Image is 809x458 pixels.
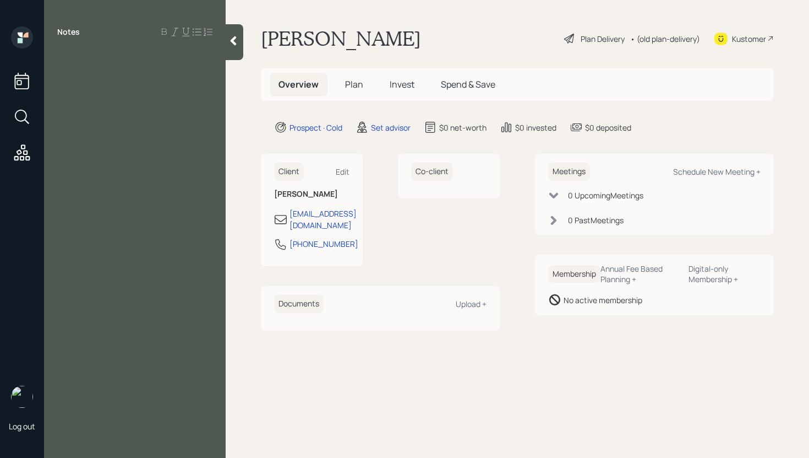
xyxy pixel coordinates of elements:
div: 0 Past Meeting s [568,214,624,226]
span: Plan [345,78,363,90]
h6: Documents [274,295,324,313]
div: [PHONE_NUMBER] [289,238,358,250]
h6: [PERSON_NAME] [274,190,349,199]
div: Prospect · Cold [289,122,342,133]
div: Digital-only Membership + [688,263,761,284]
h6: Client [274,163,304,181]
span: Overview [278,78,319,90]
h6: Meetings [548,163,590,181]
div: Annual Fee Based Planning + [600,263,680,284]
h1: [PERSON_NAME] [261,26,421,51]
div: $0 invested [515,122,556,133]
div: Set advisor [371,122,411,133]
img: retirable_logo.png [11,386,33,408]
label: Notes [57,26,80,37]
div: [EMAIL_ADDRESS][DOMAIN_NAME] [289,208,357,231]
div: Upload + [456,299,487,309]
div: Schedule New Meeting + [673,166,761,177]
div: $0 deposited [585,122,631,133]
div: $0 net-worth [439,122,487,133]
div: Kustomer [732,33,766,45]
h6: Co-client [411,163,453,181]
div: Plan Delivery [581,33,625,45]
h6: Membership [548,265,600,283]
div: 0 Upcoming Meeting s [568,190,643,201]
span: Spend & Save [441,78,495,90]
div: Log out [9,421,35,432]
span: Invest [390,78,414,90]
div: No active membership [564,294,642,306]
div: • (old plan-delivery) [630,33,700,45]
div: Edit [336,166,349,177]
